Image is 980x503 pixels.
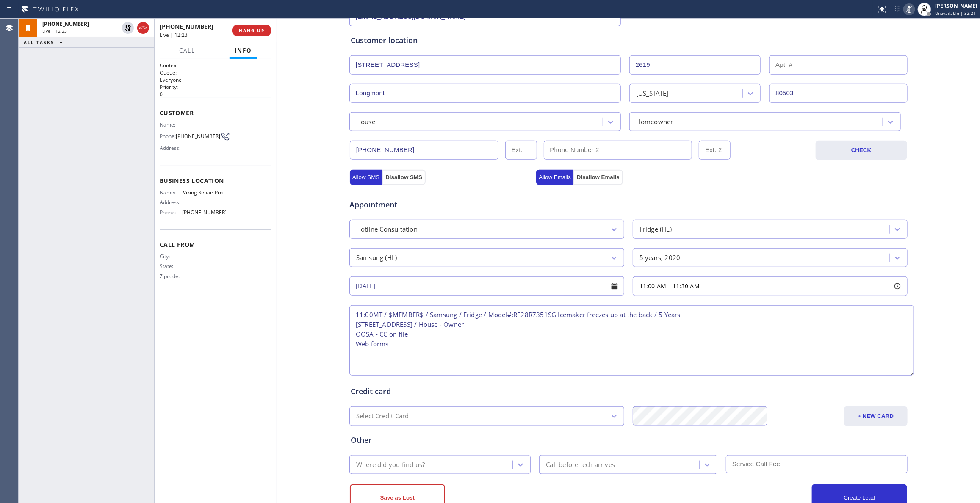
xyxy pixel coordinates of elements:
span: Address: [160,199,183,205]
input: Phone Number 2 [544,141,692,160]
div: Samsung (HL) [356,253,397,263]
input: Phone Number [350,141,498,160]
span: Call [179,47,195,54]
span: 11:00 AM [639,282,667,290]
h1: Context [160,62,271,69]
span: Info [235,47,252,54]
span: Name: [160,189,183,196]
span: 11:30 AM [673,282,700,290]
button: Hang up [137,22,149,34]
span: Appointment [349,199,534,210]
span: Zipcode: [160,273,183,279]
div: Call before tech arrives [546,460,615,470]
input: Address [349,55,621,75]
span: [PHONE_NUMBER] [176,133,220,139]
button: Unhold Customer [122,22,134,34]
span: [PHONE_NUMBER] [42,20,89,28]
button: HANG UP [232,25,271,36]
span: HANG UP [239,28,265,33]
span: Phone: [160,209,182,216]
span: Call From [160,240,271,249]
input: Apt. # [769,55,908,75]
button: ALL TASKS [19,37,71,47]
div: [US_STATE] [636,88,669,98]
span: - [668,282,670,290]
div: 5 years, 2020 [639,253,681,263]
div: Credit card [351,386,906,397]
textarea: 11:00MT / $MEMBER$ / Samsung / Fridge / Model#:RF28R7351SG Icemaker freezes up at the back / 5 Ye... [349,305,914,376]
span: [PHONE_NUMBER] [182,209,227,216]
input: Street # [629,55,761,75]
span: Viking Repair Pro [183,189,227,196]
div: Other [351,434,906,446]
div: Where did you find us? [356,460,425,470]
input: Ext. [505,141,537,160]
p: 0 [160,91,271,98]
input: - choose date - [349,276,624,296]
button: Disallow SMS [382,170,426,185]
h2: Priority: [160,83,271,91]
span: Unavailable | 32:21 [936,10,976,16]
div: House [356,117,375,127]
input: Service Call Fee [726,455,908,473]
button: Mute [903,3,915,15]
div: Fridge (HL) [639,224,672,234]
button: Allow SMS [350,170,382,185]
button: + NEW CARD [844,406,908,426]
div: Customer location [351,35,906,46]
span: Business location [160,177,271,185]
div: Homeowner [636,117,673,127]
span: Live | 12:23 [160,31,188,39]
button: Disallow Emails [573,170,623,185]
input: Ext. 2 [699,141,731,160]
h2: Queue: [160,69,271,76]
input: ZIP [769,84,908,103]
span: ALL TASKS [24,39,54,45]
span: City: [160,253,183,260]
span: Customer [160,109,271,117]
span: Address: [160,145,183,151]
div: [PERSON_NAME] [936,2,977,9]
span: State: [160,263,183,269]
span: [PHONE_NUMBER] [160,22,213,30]
span: Name: [160,122,183,128]
p: Everyone [160,76,271,83]
button: Info [230,42,257,59]
span: Phone: [160,133,176,139]
button: Allow Emails [536,170,573,185]
div: Select Credit Card [356,412,409,421]
input: City [349,84,621,103]
button: Call [174,42,200,59]
div: Hotline Consultation [356,224,418,234]
button: CHECK [816,141,907,160]
span: Live | 12:23 [42,28,67,34]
